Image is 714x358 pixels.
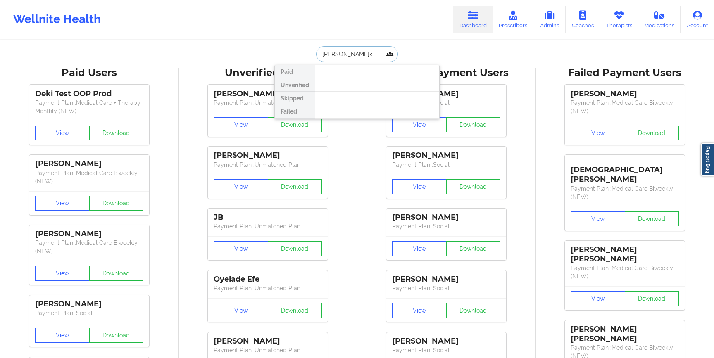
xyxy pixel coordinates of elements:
[35,89,143,99] div: Deki Test OOP Prod
[625,291,679,306] button: Download
[35,99,143,115] p: Payment Plan : Medical Care + Therapy Monthly (NEW)
[571,185,679,201] p: Payment Plan : Medical Care Biweekly (NEW)
[268,179,322,194] button: Download
[214,89,322,99] div: [PERSON_NAME]
[89,328,144,343] button: Download
[571,211,625,226] button: View
[35,229,143,239] div: [PERSON_NAME]
[392,275,500,284] div: [PERSON_NAME]
[446,241,501,256] button: Download
[638,6,681,33] a: Medications
[392,117,447,132] button: View
[571,245,679,264] div: [PERSON_NAME] [PERSON_NAME]
[35,126,90,140] button: View
[453,6,493,33] a: Dashboard
[446,303,501,318] button: Download
[392,346,500,354] p: Payment Plan : Social
[392,161,500,169] p: Payment Plan : Social
[363,66,530,79] div: Skipped Payment Users
[35,169,143,185] p: Payment Plan : Medical Care Biweekly (NEW)
[571,325,679,344] div: [PERSON_NAME] [PERSON_NAME]
[275,105,315,119] div: Failed
[89,266,144,281] button: Download
[701,143,714,176] a: Report Bug
[533,6,566,33] a: Admins
[571,89,679,99] div: [PERSON_NAME]
[268,303,322,318] button: Download
[392,337,500,346] div: [PERSON_NAME]
[35,159,143,168] div: [PERSON_NAME]
[392,89,500,99] div: [PERSON_NAME]
[214,161,322,169] p: Payment Plan : Unmatched Plan
[268,117,322,132] button: Download
[392,213,500,222] div: [PERSON_NAME]
[392,303,447,318] button: View
[392,284,500,292] p: Payment Plan : Social
[392,179,447,194] button: View
[268,241,322,256] button: Download
[493,6,534,33] a: Prescribers
[541,66,708,79] div: Failed Payment Users
[214,99,322,107] p: Payment Plan : Unmatched Plan
[214,222,322,230] p: Payment Plan : Unmatched Plan
[214,337,322,346] div: [PERSON_NAME]
[214,346,322,354] p: Payment Plan : Unmatched Plan
[571,159,679,184] div: [DEMOGRAPHIC_DATA][PERSON_NAME]
[625,211,679,226] button: Download
[35,196,90,211] button: View
[600,6,638,33] a: Therapists
[35,299,143,309] div: [PERSON_NAME]
[392,222,500,230] p: Payment Plan : Social
[214,275,322,284] div: Oyelade Efe
[35,309,143,317] p: Payment Plan : Social
[625,126,679,140] button: Download
[214,179,268,194] button: View
[184,66,351,79] div: Unverified Users
[35,266,90,281] button: View
[681,6,714,33] a: Account
[275,65,315,78] div: Paid
[214,213,322,222] div: JB
[392,241,447,256] button: View
[571,99,679,115] p: Payment Plan : Medical Care Biweekly (NEW)
[214,117,268,132] button: View
[446,179,501,194] button: Download
[6,66,173,79] div: Paid Users
[275,92,315,105] div: Skipped
[214,303,268,318] button: View
[214,151,322,160] div: [PERSON_NAME]
[566,6,600,33] a: Coaches
[571,291,625,306] button: View
[89,126,144,140] button: Download
[214,284,322,292] p: Payment Plan : Unmatched Plan
[214,241,268,256] button: View
[446,117,501,132] button: Download
[35,328,90,343] button: View
[35,239,143,255] p: Payment Plan : Medical Care Biweekly (NEW)
[275,78,315,92] div: Unverified
[89,196,144,211] button: Download
[392,99,500,107] p: Payment Plan : Social
[571,126,625,140] button: View
[392,151,500,160] div: [PERSON_NAME]
[571,264,679,280] p: Payment Plan : Medical Care Biweekly (NEW)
